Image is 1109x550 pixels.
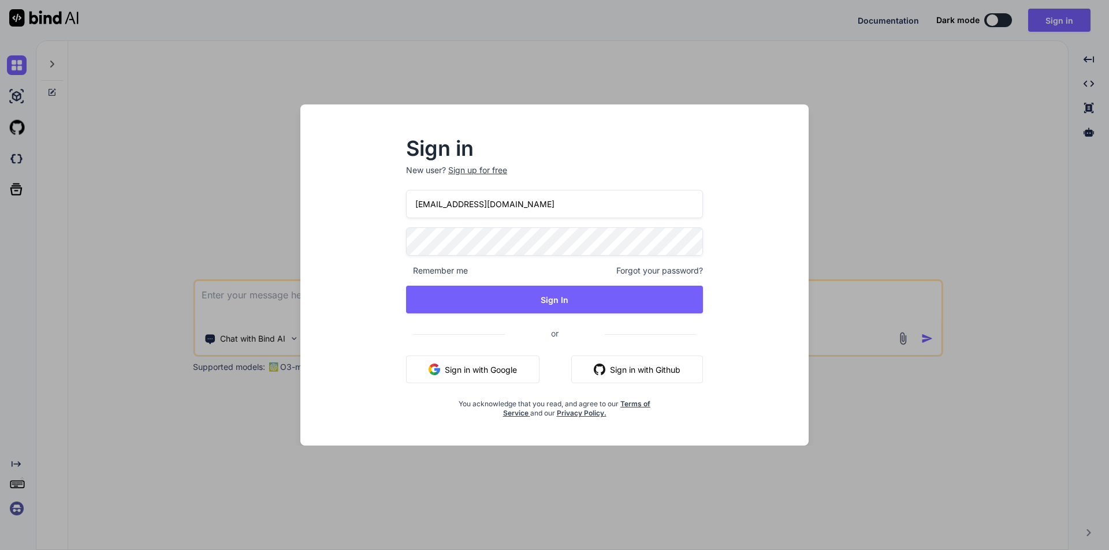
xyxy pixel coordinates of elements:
span: or [505,319,605,347]
div: You acknowledge that you read, and agree to our and our [456,392,654,418]
img: github [594,364,605,375]
button: Sign in with Github [571,356,703,383]
a: Terms of Service [503,399,651,417]
p: New user? [406,164,703,190]
a: Privacy Policy. [557,409,606,417]
h2: Sign in [406,139,703,158]
button: Sign in with Google [406,356,539,383]
span: Remember me [406,265,468,276]
span: Forgot your password? [616,265,703,276]
input: Login or Email [406,190,703,218]
button: Sign In [406,286,703,313]
img: google [429,364,440,375]
div: Sign up for free [448,164,507,176]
